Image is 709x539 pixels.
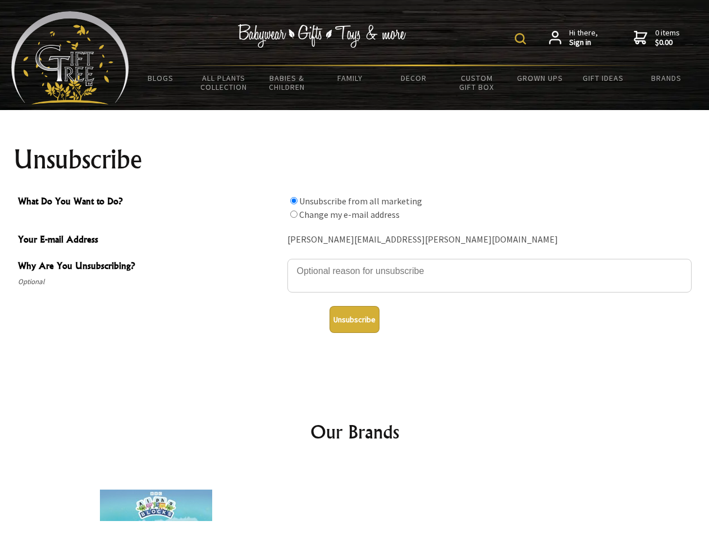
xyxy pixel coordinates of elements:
a: Custom Gift Box [445,66,509,99]
a: Babies & Children [255,66,319,99]
textarea: Why Are You Unsubscribing? [287,259,692,293]
input: What Do You Want to Do? [290,211,298,218]
a: Gift Ideas [571,66,635,90]
a: Hi there,Sign in [549,28,598,48]
strong: $0.00 [655,38,680,48]
img: product search [515,33,526,44]
a: Grown Ups [508,66,571,90]
h1: Unsubscribe [13,146,696,173]
button: Unsubscribe [330,306,379,333]
strong: Sign in [569,38,598,48]
span: 0 items [655,28,680,48]
a: 0 items$0.00 [634,28,680,48]
a: Decor [382,66,445,90]
div: [PERSON_NAME][EMAIL_ADDRESS][PERSON_NAME][DOMAIN_NAME] [287,231,692,249]
a: Family [319,66,382,90]
span: Your E-mail Address [18,232,282,249]
img: Babyware - Gifts - Toys and more... [11,11,129,104]
a: BLOGS [129,66,193,90]
span: What Do You Want to Do? [18,194,282,211]
span: Hi there, [569,28,598,48]
a: Brands [635,66,698,90]
h2: Our Brands [22,418,687,445]
label: Unsubscribe from all marketing [299,195,422,207]
label: Change my e-mail address [299,209,400,220]
a: All Plants Collection [193,66,256,99]
span: Optional [18,275,282,289]
span: Why Are You Unsubscribing? [18,259,282,275]
img: Babywear - Gifts - Toys & more [238,24,406,48]
input: What Do You Want to Do? [290,197,298,204]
